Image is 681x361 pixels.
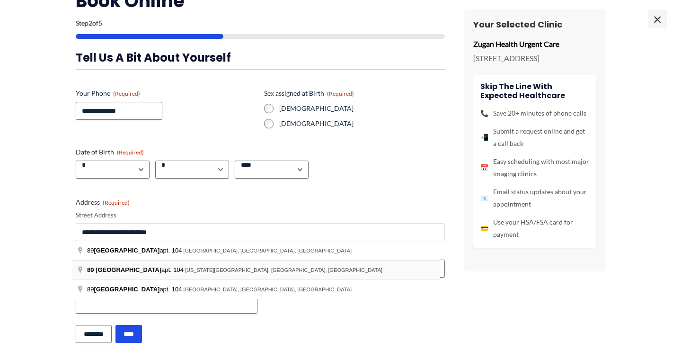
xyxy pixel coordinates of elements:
span: 📲 [480,131,488,144]
p: [STREET_ADDRESS] [473,51,596,65]
span: 📅 [480,162,488,174]
span: [GEOGRAPHIC_DATA], [GEOGRAPHIC_DATA], [GEOGRAPHIC_DATA] [183,287,352,292]
p: Step of [76,20,445,27]
li: Use your HSA/FSA card for payment [480,216,589,241]
p: Zugan Health Urgent Care [473,37,596,51]
li: Save 20+ minutes of phone calls [480,107,589,119]
span: (Required) [103,199,130,206]
span: 89 apt. 104 [87,247,183,254]
label: [DEMOGRAPHIC_DATA] [279,104,445,113]
li: Easy scheduling with most major imaging clinics [480,155,589,180]
span: (Required) [327,90,354,97]
li: Submit a request online and get a call back [480,125,589,150]
span: [GEOGRAPHIC_DATA] [94,247,159,254]
li: Email status updates about your appointment [480,186,589,210]
span: 89 apt. 104 [87,286,183,293]
span: (Required) [113,90,140,97]
h3: Your Selected Clinic [473,19,596,30]
label: [DEMOGRAPHIC_DATA] [279,119,445,128]
span: 2 [88,19,92,27]
span: × [648,9,667,28]
span: (Required) [117,149,144,156]
span: 📞 [480,107,488,119]
h3: Tell us a bit about yourself [76,50,445,65]
legend: Sex assigned at Birth [264,89,354,98]
span: 💳 [480,222,488,235]
span: apt. 104 [87,266,185,273]
label: Street Address [76,211,445,220]
label: Your Phone [76,89,256,98]
span: [US_STATE][GEOGRAPHIC_DATA], [GEOGRAPHIC_DATA], [GEOGRAPHIC_DATA] [185,267,382,273]
h4: Skip the line with Expected Healthcare [480,82,589,100]
legend: Address [76,198,130,207]
span: 5 [98,19,102,27]
legend: Date of Birth [76,147,144,157]
span: [GEOGRAPHIC_DATA] [96,266,161,273]
span: [GEOGRAPHIC_DATA] [94,286,159,293]
span: 89 [87,266,94,273]
span: 📧 [480,192,488,204]
span: [GEOGRAPHIC_DATA], [GEOGRAPHIC_DATA], [GEOGRAPHIC_DATA] [183,248,352,253]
